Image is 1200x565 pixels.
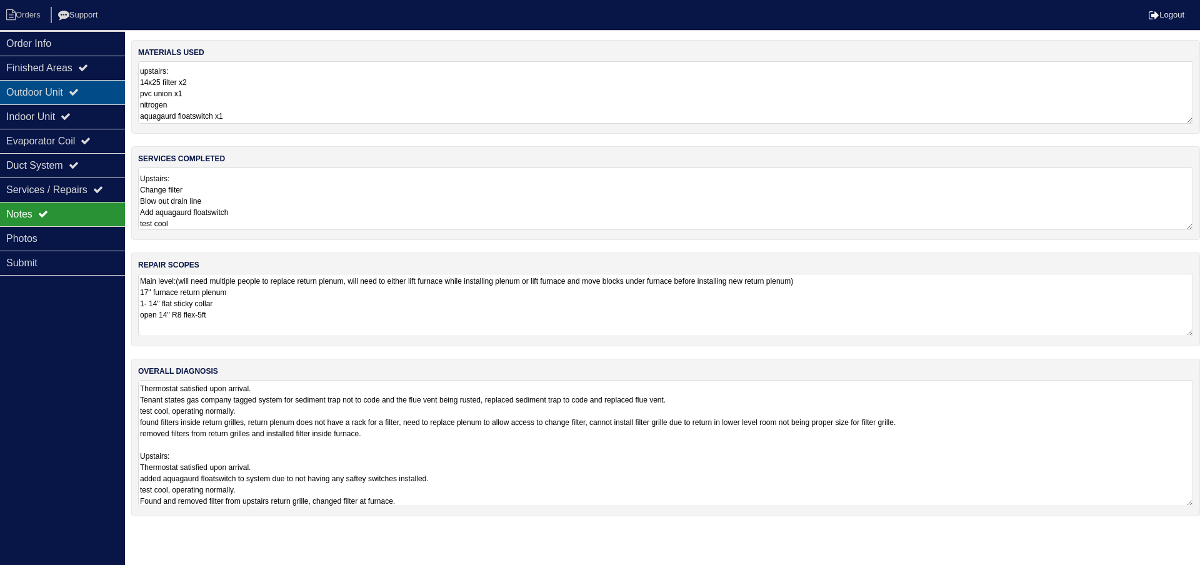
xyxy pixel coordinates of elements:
label: overall diagnosis [138,366,218,377]
label: services completed [138,153,225,164]
textarea: Main level:(will need multiple people to replace return plenum, will need to either lift furnace ... [138,274,1193,336]
textarea: Main: Thermostat satisfied upon arrival. Tenant states gas company tagged system for sediment tra... [138,380,1193,506]
a: Logout [1149,10,1184,19]
textarea: Main: 16x25 filter x2 1/2x6" gas pipe x2 1/2xTee gas pipe x1 1/2x cap gas pipe x1 2ft flex connec... [138,61,1193,124]
label: materials used [138,47,204,58]
li: Support [51,7,108,24]
textarea: Main: Change filter replace sediment trap to code replace rusted flue to code scope for return bo... [138,167,1193,230]
label: repair scopes [138,259,199,271]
